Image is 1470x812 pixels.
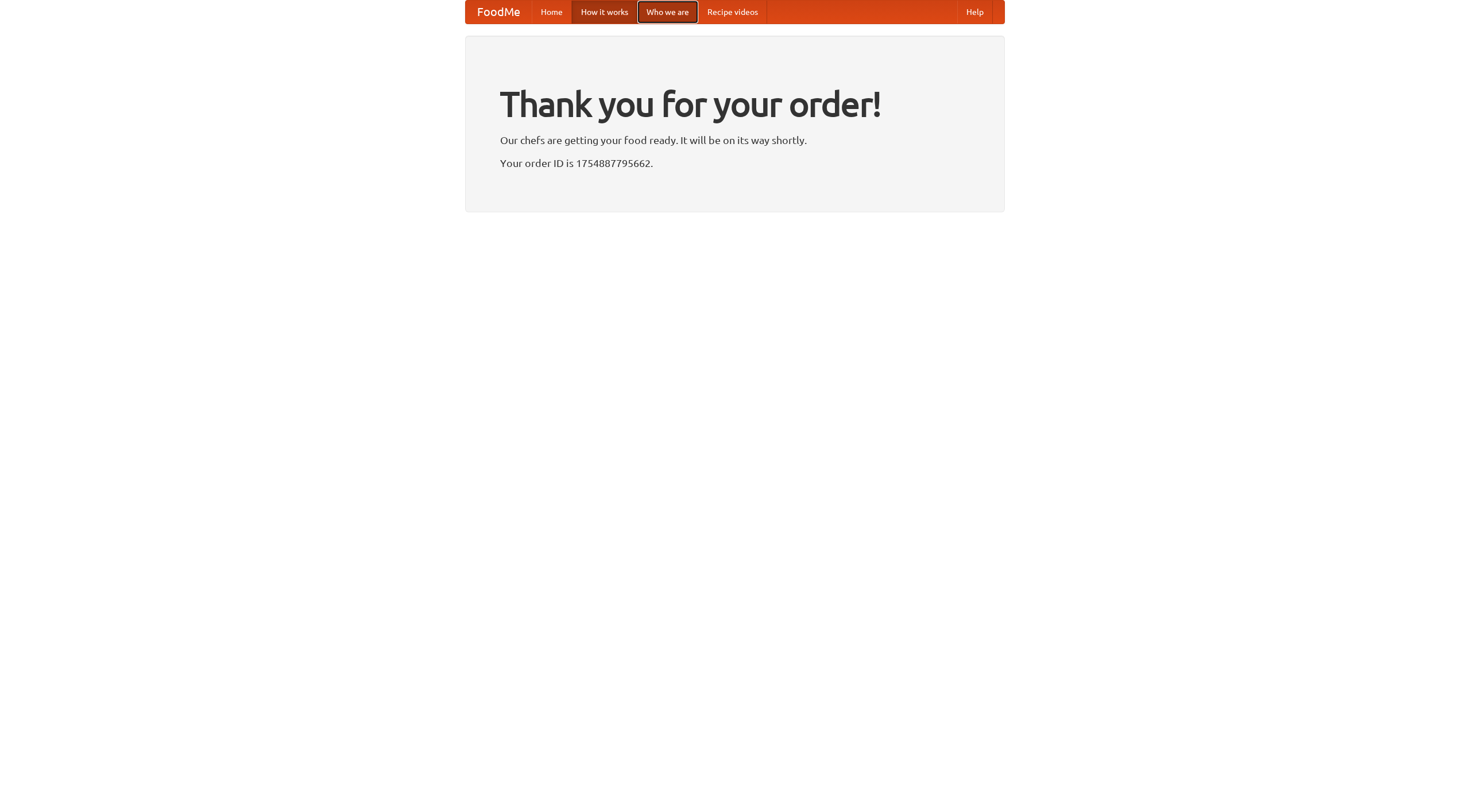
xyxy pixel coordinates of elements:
[532,1,572,24] a: Home
[637,1,698,24] a: Who we are
[500,131,970,149] p: Our chefs are getting your food ready. It will be on its way shortly.
[572,1,637,24] a: How it works
[466,1,532,24] a: FoodMe
[957,1,993,24] a: Help
[500,154,970,172] p: Your order ID is 1754887795662.
[698,1,767,24] a: Recipe videos
[500,76,970,131] h1: Thank you for your order!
